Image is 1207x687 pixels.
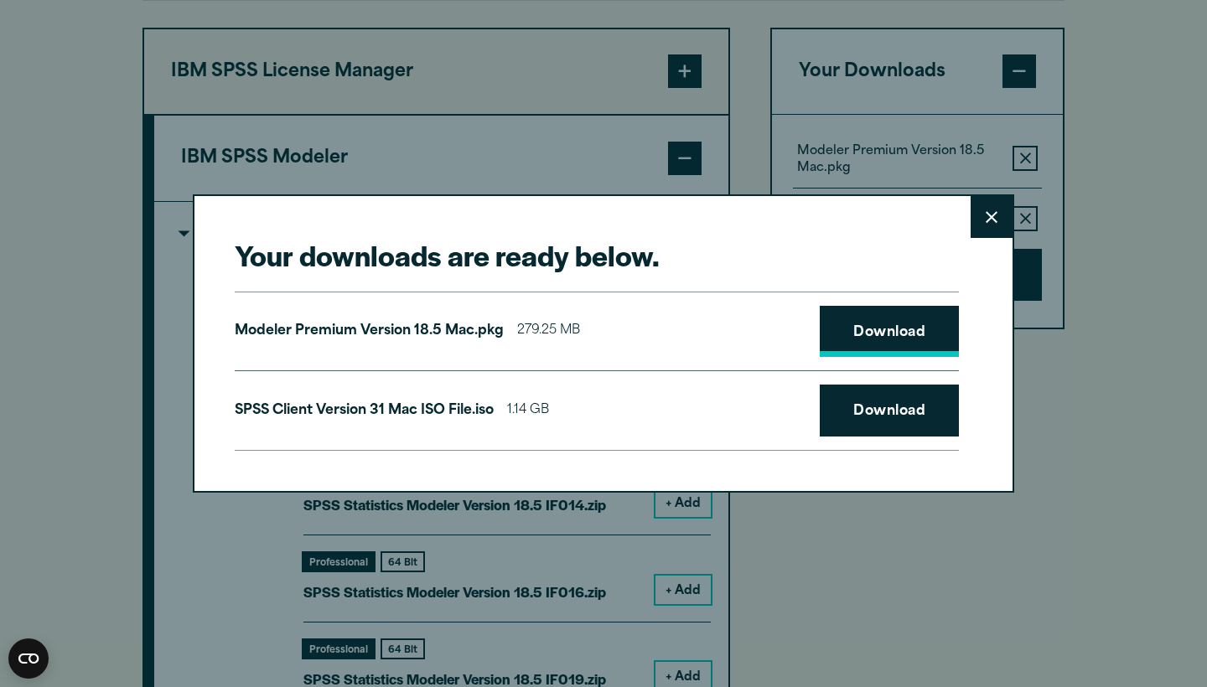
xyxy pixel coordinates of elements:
[8,638,49,679] button: Open CMP widget
[507,399,549,423] span: 1.14 GB
[820,385,959,436] a: Download
[820,306,959,358] a: Download
[235,236,959,274] h2: Your downloads are ready below.
[235,319,504,343] p: Modeler Premium Version 18.5 Mac.pkg
[517,319,580,343] span: 279.25 MB
[235,399,494,423] p: SPSS Client Version 31 Mac ISO File.iso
